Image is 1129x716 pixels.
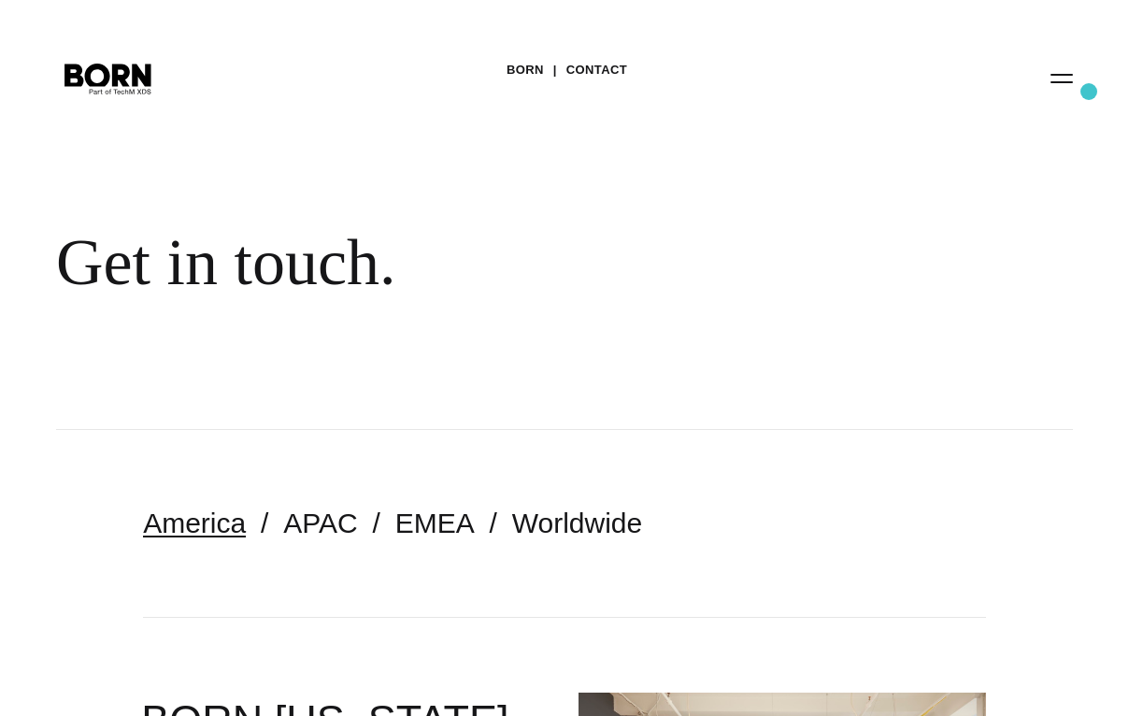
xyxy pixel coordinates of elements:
a: Contact [566,56,627,84]
a: APAC [283,508,357,538]
div: Get in touch. [56,224,841,301]
button: Open [1039,58,1084,97]
a: BORN [507,56,544,84]
a: Worldwide [512,508,643,538]
a: America [143,508,246,538]
a: EMEA [395,508,475,538]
